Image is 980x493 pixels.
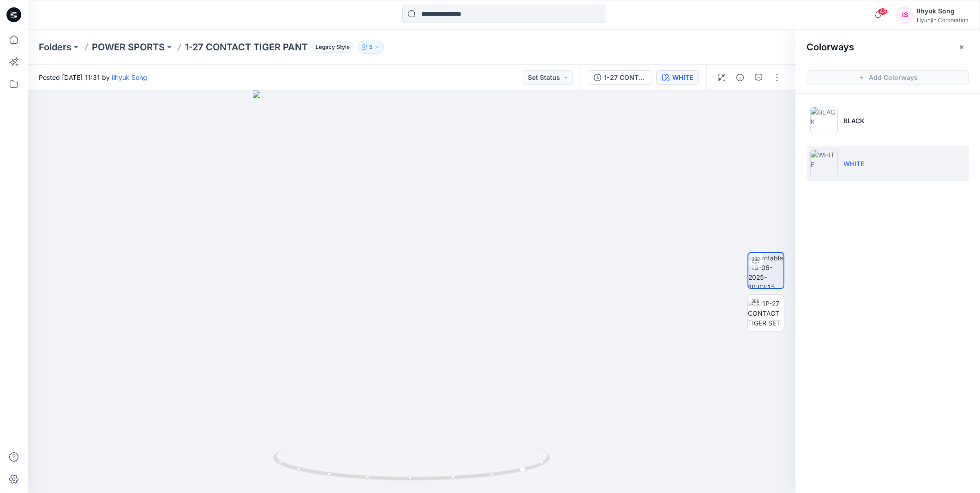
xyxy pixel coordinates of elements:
span: Legacy Style [311,42,354,53]
div: IS [896,6,913,23]
span: Posted [DATE] 11:31 by [39,72,147,82]
img: BLACK [810,107,838,134]
a: Folders [39,41,72,54]
img: 1J1P-27 CONTACT TIGER SET [748,299,784,328]
div: Hyunjin Corporation [917,17,968,24]
a: POWER SPORTS [92,41,165,54]
span: 48 [878,8,888,15]
button: 1-27 CONTACT TIGER PANT [588,70,652,85]
button: Legacy Style [308,41,354,54]
h2: Colorways [807,42,854,53]
button: WHITE [656,70,699,85]
div: WHITE [672,72,693,83]
p: 1-27 CONTACT TIGER PANT [185,41,308,54]
p: WHITE [843,159,864,168]
div: 1-27 CONTACT TIGER PANT [604,72,646,83]
a: Ilhyuk Song [112,73,147,81]
button: 5 [358,41,384,54]
p: BLACK [843,116,865,126]
div: Ilhyuk Song [917,6,968,17]
p: 5 [369,42,372,52]
img: turntable-19-06-2025-10:03:15 [748,253,783,288]
img: WHITE [810,150,838,177]
button: Details [733,70,747,85]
